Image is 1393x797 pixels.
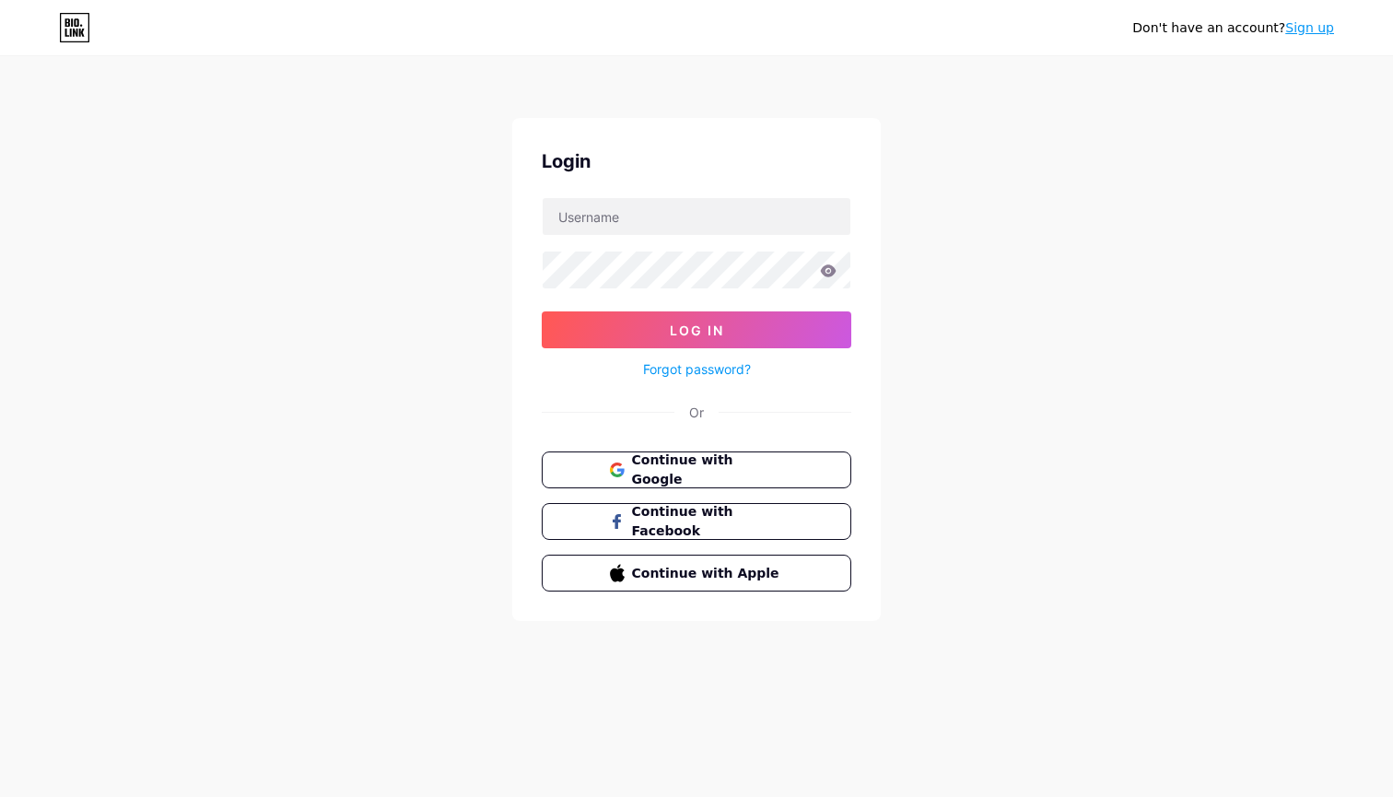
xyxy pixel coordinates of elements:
[542,503,851,540] button: Continue with Facebook
[542,451,851,488] button: Continue with Google
[542,147,851,175] div: Login
[542,555,851,592] button: Continue with Apple
[543,198,850,235] input: Username
[643,359,751,379] a: Forgot password?
[632,451,784,489] span: Continue with Google
[1285,20,1334,35] a: Sign up
[670,322,724,338] span: Log In
[632,564,784,583] span: Continue with Apple
[542,311,851,348] button: Log In
[689,403,704,422] div: Or
[1132,18,1334,38] div: Don't have an account?
[632,502,784,541] span: Continue with Facebook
